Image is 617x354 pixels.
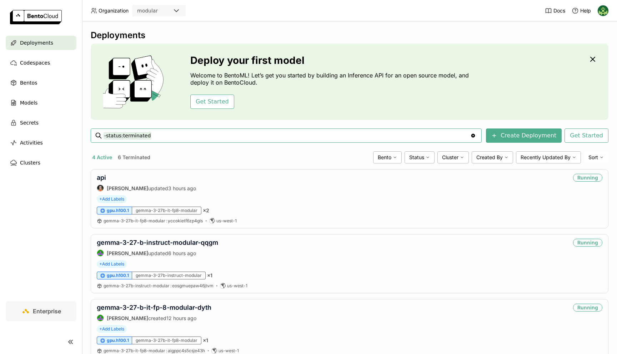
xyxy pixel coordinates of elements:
[190,72,472,86] p: Welcome to BentoML! Let’s get you started by building an Inference API for an open source model, ...
[573,239,602,247] div: Running
[20,79,37,87] span: Bentos
[6,301,76,321] a: Enterprise
[20,98,37,107] span: Models
[97,314,211,322] div: created
[104,348,205,354] a: gemma-3-27b-it-fp8-modular:aigppc4s5csje43h
[203,207,209,214] span: × 2
[97,260,127,268] span: +Add Labels
[96,55,173,108] img: cover onboarding
[6,96,76,110] a: Models
[107,315,148,321] strong: [PERSON_NAME]
[588,154,598,161] span: Sort
[168,185,196,191] span: 3 hours ago
[378,154,391,161] span: Bento
[168,250,196,256] span: 6 hours ago
[97,195,127,203] span: +Add Labels
[104,218,203,223] span: gemma-3-27b-it-fp8-modular yccokietf6zp4gls
[20,158,40,167] span: Clusters
[598,5,608,16] img: Kevin Bi
[104,348,205,353] span: gemma-3-27b-it-fp8-modular aigppc4s5csje43h
[107,250,148,256] strong: [PERSON_NAME]
[405,151,435,163] div: Status
[166,218,167,223] span: :
[472,151,513,163] div: Created By
[104,283,214,289] a: gemma-3-27b-instruct-modular:eosgmuepaw46jtvm
[33,308,61,315] span: Enterprise
[107,338,129,343] span: gpu.h100.1
[6,156,76,170] a: Clusters
[470,133,476,138] svg: Clear value
[207,272,212,279] span: × 1
[97,304,211,311] a: gemma-3-27-b-it-fp-8-modular-dyth
[442,154,458,161] span: Cluster
[170,283,171,288] span: :
[107,185,148,191] strong: [PERSON_NAME]
[132,272,206,279] div: gemma-3-27b-instruct-modular
[166,348,167,353] span: :
[572,7,591,14] div: Help
[6,136,76,150] a: Activities
[521,154,571,161] span: Recently Updated By
[97,185,104,191] img: Sean Sheng
[573,174,602,182] div: Running
[10,10,62,24] img: logo
[97,325,127,333] span: +Add Labels
[107,273,129,278] span: gpu.h100.1
[91,153,114,162] button: 4 Active
[99,7,129,14] span: Organization
[97,184,196,192] div: updated
[227,283,247,289] span: us-west-1
[6,116,76,130] a: Secrets
[97,250,104,256] img: Shenyang Zhao
[219,348,239,354] span: us-west-1
[573,304,602,312] div: Running
[373,151,402,163] div: Bento
[553,7,565,14] span: Docs
[516,151,581,163] div: Recently Updated By
[104,130,470,141] input: Search
[6,76,76,90] a: Bentos
[97,249,218,257] div: updated
[20,138,43,147] span: Activities
[203,337,208,344] span: × 1
[486,128,562,143] button: Create Deployment
[216,218,237,224] span: us-west-1
[20,118,39,127] span: Secrets
[409,154,424,161] span: Status
[20,39,53,47] span: Deployments
[132,207,201,214] div: gemma-3-27b-it-fp8-modular
[476,154,503,161] span: Created By
[116,153,152,162] button: 6 Terminated
[6,56,76,70] a: Codespaces
[107,208,129,213] span: gpu.h100.1
[166,315,196,321] span: 12 hours ago
[437,151,469,163] div: Cluster
[565,128,608,143] button: Get Started
[97,315,104,321] img: Shenyang Zhao
[132,337,201,344] div: gemma-3-27b-it-fp8-modular
[20,59,50,67] span: Codespaces
[545,7,565,14] a: Docs
[190,95,234,109] button: Get Started
[97,239,218,246] a: gemma-3-27-b-instruct-modular-qqgm
[580,7,591,14] span: Help
[6,36,76,50] a: Deployments
[91,30,608,41] div: Deployments
[190,55,472,66] h3: Deploy your first model
[104,283,214,288] span: gemma-3-27b-instruct-modular eosgmuepaw46jtvm
[97,174,106,181] a: api
[104,218,203,224] a: gemma-3-27b-it-fp8-modular:yccokietf6zp4gls
[137,7,158,14] div: modular
[584,151,608,163] div: Sort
